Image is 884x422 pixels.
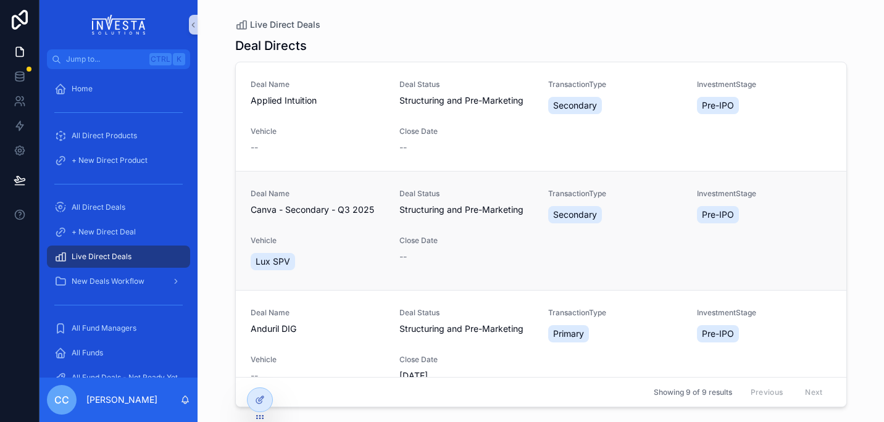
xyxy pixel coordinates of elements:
[702,209,734,221] span: Pre-IPO
[235,37,307,54] h1: Deal Directs
[399,141,407,154] span: --
[47,78,190,100] a: Home
[72,373,178,383] span: All Fund Deals - Not Ready Yet
[548,189,682,199] span: TransactionType
[72,348,103,358] span: All Funds
[399,355,533,365] span: Close Date
[47,49,190,69] button: Jump to...CtrlK
[697,189,831,199] span: InvestmentStage
[399,80,533,89] span: Deal Status
[399,94,523,107] span: Structuring and Pre-Marketing
[553,328,584,340] span: Primary
[47,196,190,218] a: All Direct Deals
[250,19,320,31] span: Live Direct Deals
[251,189,385,199] span: Deal Name
[697,80,831,89] span: InvestmentStage
[553,99,597,112] span: Secondary
[251,308,385,318] span: Deal Name
[399,308,533,318] span: Deal Status
[553,209,597,221] span: Secondary
[47,221,190,243] a: + New Direct Deal
[47,270,190,292] a: New Deals Workflow
[251,141,258,154] span: --
[92,15,146,35] img: App logo
[399,250,407,263] span: --
[40,69,198,378] div: scrollable content
[697,308,831,318] span: InvestmentStage
[251,236,385,246] span: Vehicle
[149,53,172,65] span: Ctrl
[654,387,732,397] span: Showing 9 of 9 results
[47,342,190,364] a: All Funds
[399,323,523,335] span: Structuring and Pre-Marketing
[72,252,131,262] span: Live Direct Deals
[72,155,148,165] span: + New Direct Product
[399,370,533,382] span: [DATE]
[702,328,734,340] span: Pre-IPO
[174,54,184,64] span: K
[72,276,144,286] span: New Deals Workflow
[86,394,157,406] p: [PERSON_NAME]
[72,202,125,212] span: All Direct Deals
[47,246,190,268] a: Live Direct Deals
[47,149,190,172] a: + New Direct Product
[54,392,69,407] span: CC
[702,99,734,112] span: Pre-IPO
[47,366,190,389] a: All Fund Deals - Not Ready Yet
[236,62,846,171] a: Deal NameApplied IntuitionDeal StatusStructuring and Pre-MarketingTransactionTypeSecondaryInvestm...
[251,370,258,382] span: --
[251,204,385,216] span: Canva - Secondary - Q3 2025
[236,171,846,290] a: Deal NameCanva - Secondary - Q3 2025Deal StatusStructuring and Pre-MarketingTransactionTypeSecond...
[236,290,846,399] a: Deal NameAnduril DIGDeal StatusStructuring and Pre-MarketingTransactionTypePrimaryInvestmentStage...
[251,126,385,136] span: Vehicle
[399,236,533,246] span: Close Date
[548,308,682,318] span: TransactionType
[47,125,190,147] a: All Direct Products
[251,94,385,107] span: Applied Intuition
[399,204,523,216] span: Structuring and Pre-Marketing
[47,317,190,339] a: All Fund Managers
[399,189,533,199] span: Deal Status
[72,227,136,237] span: + New Direct Deal
[256,255,290,268] span: Lux SPV
[72,84,93,94] span: Home
[548,80,682,89] span: TransactionType
[251,80,385,89] span: Deal Name
[72,323,136,333] span: All Fund Managers
[251,355,385,365] span: Vehicle
[251,323,385,335] span: Anduril DIG
[235,19,320,31] a: Live Direct Deals
[66,54,144,64] span: Jump to...
[399,126,533,136] span: Close Date
[72,131,137,141] span: All Direct Products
